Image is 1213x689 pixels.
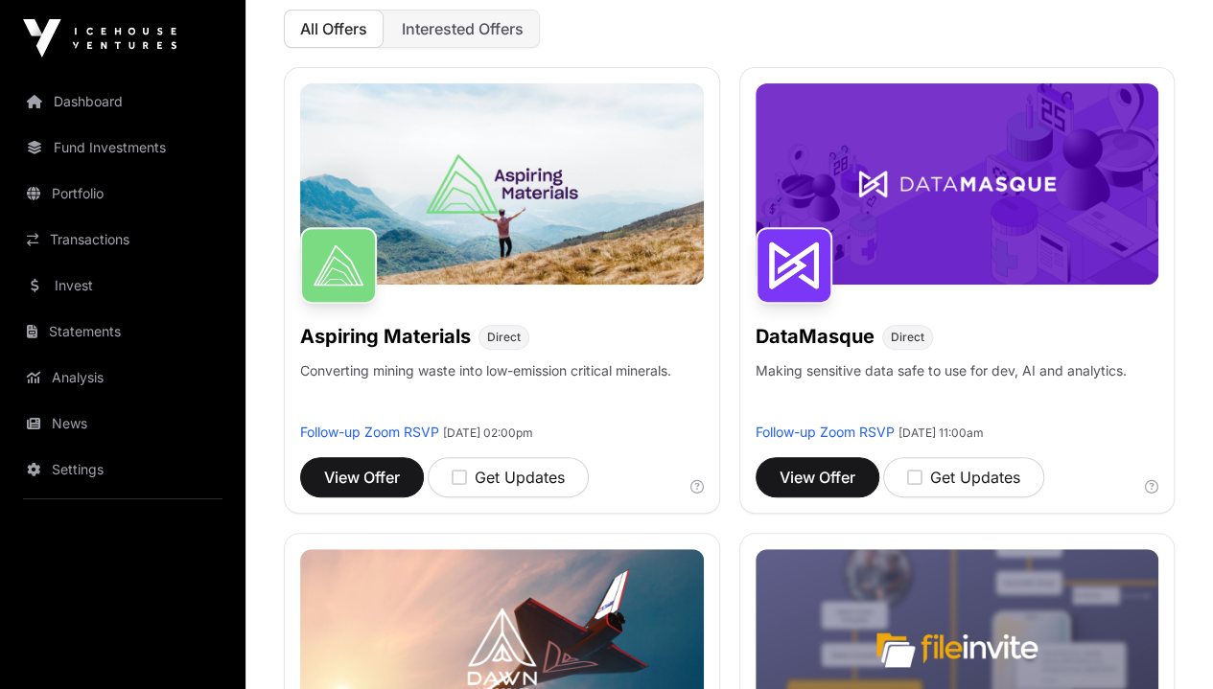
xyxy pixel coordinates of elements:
[756,83,1159,285] img: DataMasque-Banner.jpg
[898,425,984,440] span: [DATE] 11:00am
[756,323,875,350] h1: DataMasque
[15,448,230,491] a: Settings
[883,457,1044,497] button: Get Updates
[23,19,176,57] img: Icehouse Ventures Logo
[324,466,400,489] span: View Offer
[385,10,540,48] button: Interested Offers
[452,466,565,489] div: Get Updates
[1117,597,1213,689] iframe: Chat Widget
[15,356,230,399] a: Analysis
[15,264,230,307] a: Invest
[756,227,832,304] img: DataMasque
[891,330,924,345] span: Direct
[402,19,524,38] span: Interested Offers
[15,126,230,169] a: Fund Investments
[300,361,671,423] p: Converting mining waste into low-emission critical minerals.
[15,310,230,353] a: Statements
[756,424,895,440] a: Follow-up Zoom RSVP
[443,425,533,440] span: [DATE] 02:00pm
[907,466,1020,489] div: Get Updates
[300,323,471,350] h1: Aspiring Materials
[300,19,367,38] span: All Offers
[300,457,424,497] button: View Offer
[15,402,230,445] a: News
[284,10,384,48] button: All Offers
[15,80,230,123] a: Dashboard
[756,361,1127,423] p: Making sensitive data safe to use for dev, AI and analytics.
[487,330,521,345] span: Direct
[15,172,230,215] a: Portfolio
[428,457,589,497] button: Get Updates
[15,218,230,261] a: Transactions
[300,227,377,304] img: Aspiring Materials
[756,457,879,497] button: View Offer
[300,83,704,285] img: Aspiring-Banner.jpg
[300,424,439,440] a: Follow-up Zoom RSVP
[780,466,855,489] span: View Offer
